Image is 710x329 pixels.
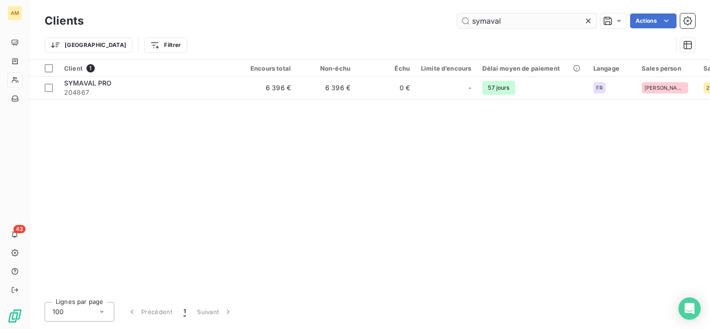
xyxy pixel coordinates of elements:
[86,64,95,72] span: 1
[421,65,471,72] div: Limite d’encours
[45,13,84,29] h3: Clients
[596,85,603,91] span: FR
[243,65,291,72] div: Encours total
[302,65,350,72] div: Non-échu
[184,307,186,316] span: 1
[64,79,112,87] span: SYMAVAL PRO
[178,302,191,322] button: 1
[191,302,238,322] button: Suivant
[122,302,178,322] button: Précédent
[362,65,410,72] div: Échu
[482,65,582,72] div: Délai moyen de paiement
[630,13,677,28] button: Actions
[642,65,692,72] div: Sales person
[7,6,22,20] div: AM
[296,77,356,99] td: 6 396 €
[237,77,296,99] td: 6 396 €
[144,38,187,53] button: Filtrer
[644,85,685,91] span: [PERSON_NAME]
[457,13,597,28] input: Rechercher
[482,81,515,95] span: 57 jours
[13,225,26,233] span: 43
[593,65,631,72] div: Langage
[45,38,132,53] button: [GEOGRAPHIC_DATA]
[7,309,22,323] img: Logo LeanPay
[64,88,231,97] span: 204867
[678,297,701,320] div: Open Intercom Messenger
[468,83,471,92] span: -
[356,77,415,99] td: 0 €
[53,307,64,316] span: 100
[64,65,83,72] span: Client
